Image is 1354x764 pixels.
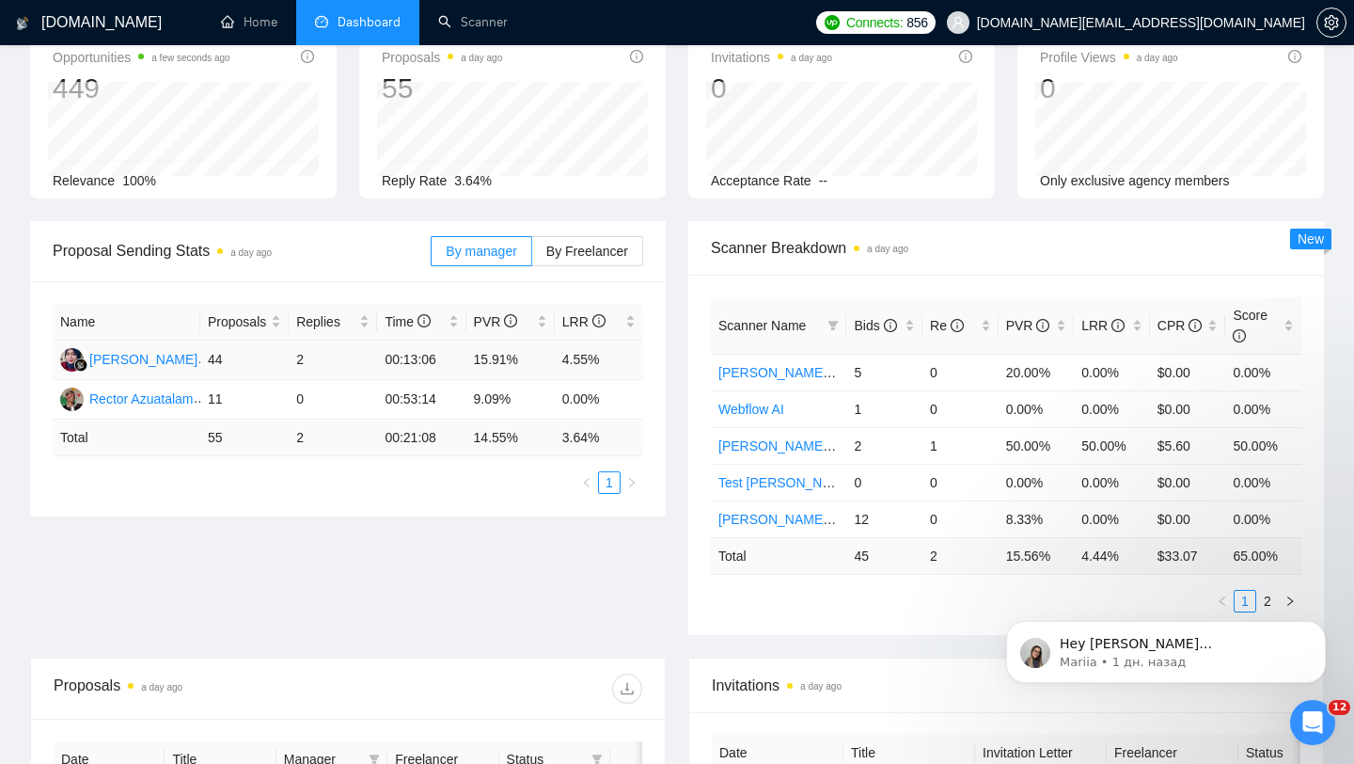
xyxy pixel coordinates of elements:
td: 44 [200,341,289,380]
span: disappointed reaction [115,565,164,603]
td: 9.09% [466,380,555,420]
td: 50.00% [1074,427,1150,464]
span: info-circle [1288,50,1301,63]
td: 0 [922,501,999,537]
span: By Freelancer [546,244,628,259]
td: 0.00% [1074,390,1150,427]
span: smiley reaction [213,565,261,603]
span: CPR [1157,318,1202,333]
span: PVR [474,314,518,329]
iframe: Intercom notifications сообщение [978,581,1354,713]
td: 0 [289,380,377,420]
td: 0.00% [1225,464,1301,501]
time: a day ago [461,53,502,63]
td: 0.00% [999,390,1075,427]
td: 2 [289,341,377,380]
span: user [952,16,965,29]
td: 2 [922,537,999,574]
div: Proposals [54,674,348,704]
span: LRR [1081,318,1125,333]
td: 3.64 % [555,420,643,456]
td: 00:21:08 [377,420,465,456]
time: a day ago [791,53,832,63]
span: Reply Rate [382,173,447,188]
span: filter [827,320,839,331]
time: a day ago [867,244,908,254]
td: 2 [846,427,922,464]
span: Relevance [53,173,115,188]
td: $0.00 [1150,464,1226,501]
th: Proposals [200,304,289,341]
span: 856 [906,12,927,33]
span: PVR [1006,318,1050,333]
a: setting [1316,15,1346,30]
div: Была ли полезна эта статья? [23,547,354,567]
span: 😐 [174,565,201,603]
span: New [1298,231,1324,247]
div: 0 [1040,71,1178,106]
span: info-circle [1111,319,1125,332]
td: $ 33.07 [1150,537,1226,574]
span: Profile Views [1040,46,1178,69]
a: searchScanner [438,14,508,30]
button: left [575,471,598,494]
iframe: To enrich screen reader interactions, please activate Accessibility in Grammarly extension settings [1290,700,1335,745]
a: 1 [599,472,620,493]
td: 55 [200,420,289,456]
td: 12 [846,501,922,537]
td: 0.00% [1225,354,1301,390]
span: filter [824,311,842,340]
span: Scanner Name [718,318,806,333]
span: info-circle [951,319,964,332]
div: Закрыть [330,8,364,41]
td: 0 [922,354,999,390]
span: LRR [562,314,606,329]
td: 45 [846,537,922,574]
td: 11 [200,380,289,420]
span: Replies [296,311,355,332]
div: [PERSON_NAME] [89,349,197,370]
td: 0.00% [1225,501,1301,537]
span: right [626,477,638,488]
td: 15.56 % [999,537,1075,574]
a: RARector Azuatalam [60,390,194,406]
span: Connects: [846,12,903,33]
a: [PERSON_NAME] - UI/UX General [718,512,924,527]
td: 14.55 % [466,420,555,456]
span: Proposals [382,46,502,69]
img: RH [60,348,84,372]
th: Name [53,304,200,341]
td: 0 [846,464,922,501]
td: $0.00 [1150,501,1226,537]
td: 0.00% [1074,464,1150,501]
td: 0.00% [1225,390,1301,427]
time: a day ago [800,681,842,692]
time: a day ago [1137,53,1178,63]
span: Score [1233,308,1267,343]
a: Webflow AI [718,402,784,417]
td: 15.91% [466,341,555,380]
span: Acceptance Rate [711,173,811,188]
span: Invitations [712,674,1300,697]
a: Открыть в справочном центре [71,627,304,642]
span: info-circle [1036,319,1049,332]
span: Invitations [711,46,832,69]
span: Proposals [208,311,267,332]
td: 0.00% [555,380,643,420]
span: info-circle [959,50,972,63]
td: 00:13:06 [377,341,465,380]
button: download [612,674,642,704]
td: 1 [846,390,922,427]
span: info-circle [630,50,643,63]
td: 8.33% [999,501,1075,537]
span: info-circle [884,319,897,332]
td: Total [53,420,200,456]
div: 0 [711,71,832,106]
div: 55 [382,71,502,106]
td: 50.00% [999,427,1075,464]
th: Replies [289,304,377,341]
a: [PERSON_NAME] - UI/UX SaaS [718,365,909,380]
td: 0 [922,464,999,501]
span: info-circle [592,314,606,327]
